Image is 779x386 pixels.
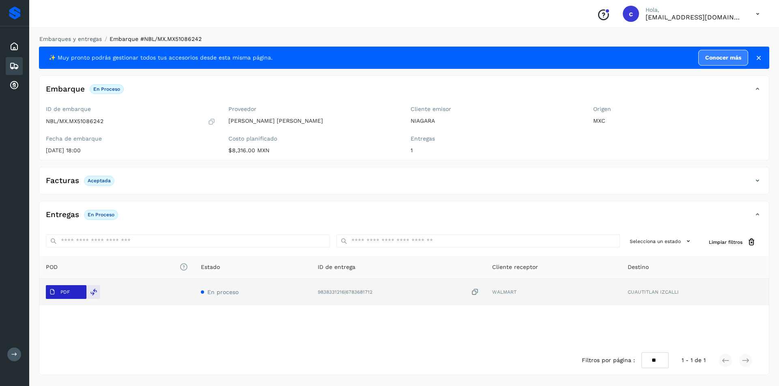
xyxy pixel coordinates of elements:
[46,210,79,220] h4: Entregas
[60,289,70,295] p: PDF
[46,176,79,186] h4: Facturas
[626,235,696,248] button: Selecciona un estado
[46,147,215,154] p: [DATE] 18:00
[39,35,769,43] nav: breadcrumb
[411,147,580,154] p: 1
[46,118,103,125] p: NBL/MX.MX51086242
[39,36,102,42] a: Embarques y entregas
[628,263,649,271] span: Destino
[698,50,748,66] a: Conocer más
[39,82,769,102] div: EmbarqueEn proceso
[411,117,580,124] p: NIAGARA
[593,117,763,124] p: MXC
[709,239,742,246] span: Limpiar filtros
[492,263,538,271] span: Cliente receptor
[49,53,273,62] span: ✨ Muy pronto podrás gestionar todos tus accesorios desde esta misma página.
[228,147,398,154] p: $8,316.00 MXN
[46,85,85,94] h4: Embarque
[46,135,215,142] label: Fecha de embarque
[411,135,580,142] label: Entregas
[39,174,769,194] div: FacturasAceptada
[318,263,355,271] span: ID de entrega
[411,106,580,113] label: Cliente emisor
[6,57,23,75] div: Embarques
[110,36,202,42] span: Embarque #NBL/MX.MX51086242
[486,279,621,305] td: WALMART
[702,235,762,250] button: Limpiar filtros
[582,356,635,365] span: Filtros por página :
[46,106,215,113] label: ID de embarque
[39,208,769,228] div: EntregasEn proceso
[88,178,111,183] p: Aceptada
[86,285,100,299] div: Reemplazar POD
[46,285,86,299] button: PDF
[93,86,120,92] p: En proceso
[318,288,480,296] div: 9838331216|6783681712
[207,289,239,295] span: En proceso
[621,279,769,305] td: CUAUTITLAN IZCALLI
[646,13,743,21] p: carlosvazqueztgc@gmail.com
[682,356,706,365] span: 1 - 1 de 1
[201,263,220,271] span: Estado
[228,117,398,124] p: [PERSON_NAME] [PERSON_NAME]
[228,135,398,142] label: Costo planificado
[228,106,398,113] label: Proveedor
[646,6,743,13] p: Hola,
[46,263,188,271] span: POD
[6,38,23,55] div: Inicio
[593,106,763,113] label: Origen
[88,212,114,218] p: En proceso
[6,77,23,94] div: Cuentas por cobrar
